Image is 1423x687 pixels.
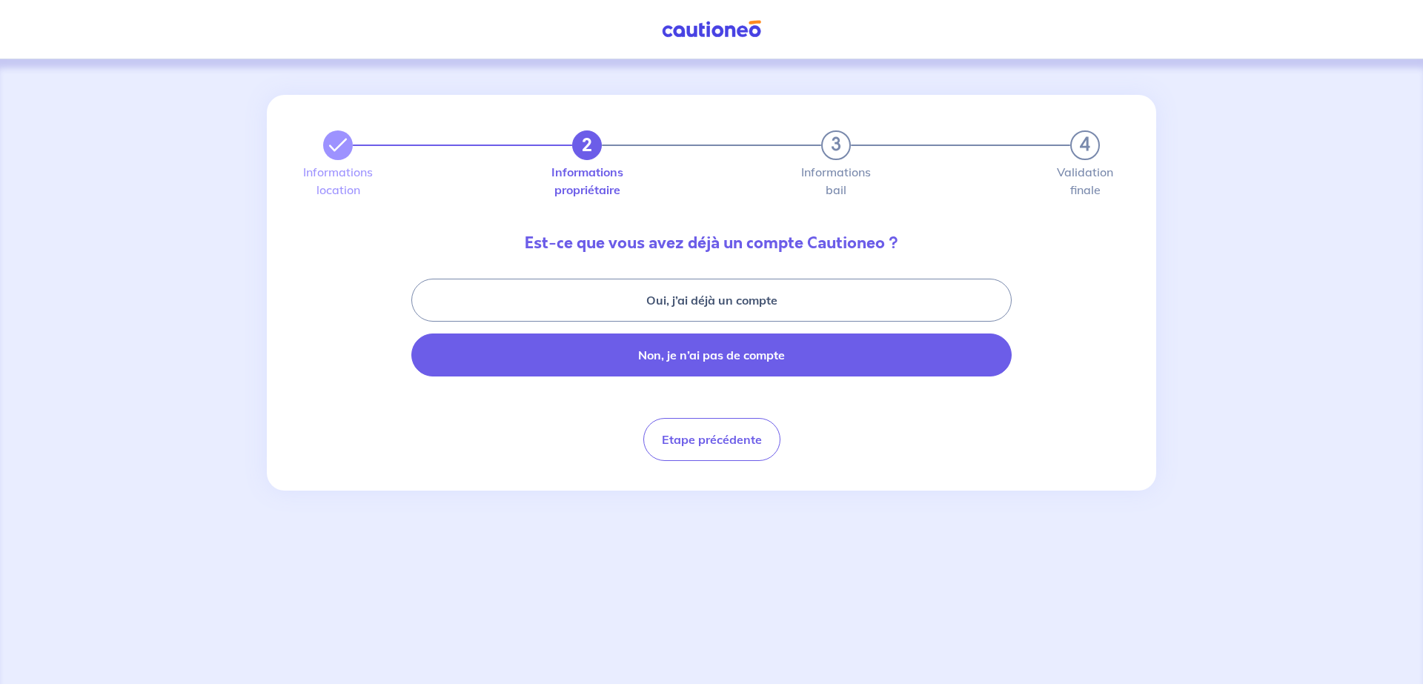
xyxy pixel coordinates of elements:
[323,166,353,196] label: Informations location
[1070,166,1100,196] label: Validation finale
[572,166,602,196] label: Informations propriétaire
[656,20,767,39] img: Cautioneo
[643,418,780,461] button: Etape précédente
[411,333,1012,376] button: Non, je n’ai pas de compte
[311,231,1112,255] p: Est-ce que vous avez déjà un compte Cautioneo ?
[572,130,602,160] button: 2
[411,279,1012,322] button: Oui, j’ai déjà un compte
[821,166,851,196] label: Informations bail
